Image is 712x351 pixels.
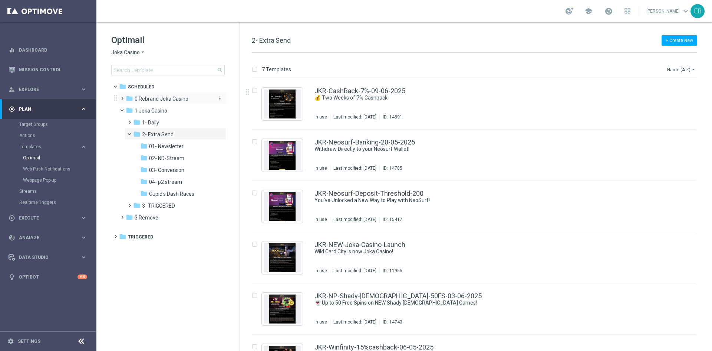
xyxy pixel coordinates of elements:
[111,65,225,75] input: Search Template
[314,241,405,248] a: JKR-NEW-Joka-Casino-Launch
[682,7,690,15] span: keyboard_arrow_down
[264,192,301,221] img: 15417.jpeg
[314,94,665,101] div: 💰 Two Weeks of 7% Cashback!
[19,216,80,220] span: Execute
[9,106,15,113] i: gps_fixed
[23,152,96,163] div: Optimail
[80,214,87,221] i: keyboard_arrow_right
[19,87,80,92] span: Explore
[9,86,15,93] i: person_search
[8,47,88,53] button: equalizer Dashboard
[19,255,80,260] span: Data Studio
[314,197,665,204] div: You’ve Unlocked a New Way to Play with NeoSurf!
[314,344,434,351] a: JKR-Winfinity-15%cashback-06-05-2025
[330,165,379,171] div: Last modified: [DATE]
[19,199,77,205] a: Realtime Triggers
[314,248,665,255] div: Wild Card City is now Joka Casino!
[19,144,88,150] button: Templates keyboard_arrow_right
[379,114,402,120] div: ID:
[140,178,148,185] i: folder
[9,215,15,221] i: play_circle_outline
[19,40,87,60] a: Dashboard
[80,86,87,93] i: keyboard_arrow_right
[9,267,87,287] div: Optibot
[149,143,184,150] span: 01- Newsletter
[80,254,87,261] i: keyboard_arrow_right
[389,268,402,274] div: 11955
[244,130,711,181] div: Press SPACE to select this row.
[314,299,665,306] div: 👻 Up to 50 Free Spins on NEW Shady Lady Games!
[8,67,88,73] button: Mission Control
[135,95,188,102] span: 0 Rebrand Joka Casino
[8,254,88,260] button: Data Studio keyboard_arrow_right
[8,274,88,280] button: lightbulb Optibot +10
[80,105,87,113] i: keyboard_arrow_right
[140,190,148,197] i: folder
[244,232,711,283] div: Press SPACE to select this row.
[111,49,140,56] span: Joka Casino
[314,197,648,204] a: You’ve Unlocked a New Way to Play with NeoSurf!
[111,49,146,56] button: Joka Casino arrow_drop_down
[9,254,80,261] div: Data Studio
[19,119,96,130] div: Target Groups
[80,234,87,241] i: keyboard_arrow_right
[666,65,697,74] button: Name (A-Z)arrow_drop_down
[314,88,405,94] a: JKR-CashBack-7%-09-06-2025
[262,66,291,73] p: 7 Templates
[19,133,77,139] a: Actions
[19,188,77,194] a: Streams
[690,66,696,72] i: arrow_drop_down
[133,130,141,138] i: folder
[662,35,697,46] button: + Create New
[217,67,223,73] span: search
[126,95,133,102] i: folder
[128,234,153,240] span: Triggered
[133,118,141,126] i: folder
[9,234,80,241] div: Analyze
[330,268,379,274] div: Last modified: [DATE]
[19,235,80,240] span: Analyze
[330,114,379,120] div: Last modified: [DATE]
[9,47,15,53] i: equalizer
[19,141,96,186] div: Templates
[314,293,482,299] a: JKR-NP-Shady-[DEMOGRAPHIC_DATA]-50FS-03-06-2025
[8,87,88,92] button: person_search Explore keyboard_arrow_right
[78,274,87,279] div: +10
[314,139,415,146] a: JKR-Neosurf-Banking-20-05-2025
[19,267,78,287] a: Optibot
[19,107,80,111] span: Plan
[19,130,96,141] div: Actions
[379,319,402,325] div: ID:
[149,155,184,162] span: 02- ND-Stream
[9,215,80,221] div: Execute
[264,243,301,272] img: 11955.jpeg
[149,191,194,197] span: Cupid's Dash Races
[140,166,148,173] i: folder
[244,78,711,130] div: Press SPACE to select this row.
[244,283,711,335] div: Press SPACE to select this row.
[8,235,88,241] div: track_changes Analyze keyboard_arrow_right
[314,190,423,197] a: JKR-Neosurf-Deposit-Threshold-200
[19,197,96,208] div: Realtime Triggers
[142,202,175,209] span: 3- TRIGGERED
[314,248,648,255] a: Wild Card City is now Joka Casino!
[584,7,593,15] span: school
[119,233,126,240] i: folder
[314,217,327,222] div: In use
[23,166,77,172] a: Web Push Notifications
[19,121,77,127] a: Target Groups
[314,94,648,101] a: 💰 Two Weeks of 7% Cashback!
[80,143,87,150] i: keyboard_arrow_right
[217,95,223,101] i: more_vert
[8,106,88,112] button: gps_fixed Plan keyboard_arrow_right
[264,141,301,170] img: 14785.jpeg
[23,163,96,175] div: Web Push Notifications
[20,144,80,149] div: Templates
[149,179,182,185] span: 04- p2 stream
[135,107,167,114] span: 1 Joka Casino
